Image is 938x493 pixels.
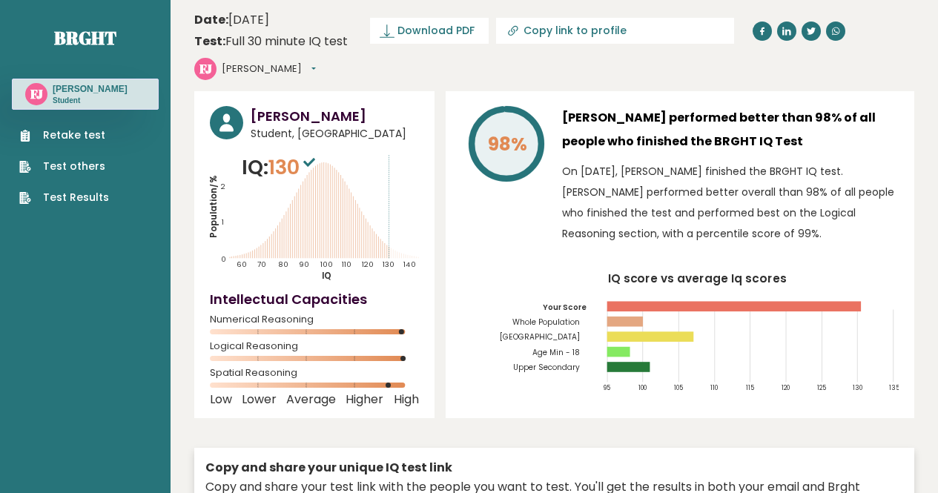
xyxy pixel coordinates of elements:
a: Retake test [19,128,109,143]
span: High [394,397,419,403]
tspan: 125 [817,384,826,393]
tspan: 100 [638,384,647,393]
span: Logical Reasoning [210,343,419,349]
tspan: IQ [322,270,331,282]
span: Higher [346,397,383,403]
tspan: 110 [710,384,717,393]
tspan: 130 [383,259,394,269]
text: FJ [199,60,212,77]
span: Spatial Reasoning [210,370,419,376]
span: Average [286,397,336,403]
text: FJ [30,85,43,102]
tspan: 120 [362,259,374,269]
span: Numerical Reasoning [210,317,419,322]
tspan: 80 [278,259,288,269]
tspan: 120 [782,384,790,393]
span: Lower [242,397,277,403]
b: Date: [194,11,228,28]
div: Full 30 minute IQ test [194,33,348,50]
tspan: IQ score vs average Iq scores [607,271,787,286]
p: IQ: [242,153,319,182]
p: On [DATE], [PERSON_NAME] finished the BRGHT IQ test. [PERSON_NAME] performed better overall than ... [562,161,899,244]
b: Test: [194,33,225,50]
h4: Intellectual Capacities [210,289,419,309]
tspan: 70 [257,259,266,269]
tspan: Upper Secondary [513,362,580,373]
tspan: 90 [299,259,309,269]
h3: [PERSON_NAME] [251,106,419,126]
span: Download PDF [397,23,475,39]
span: Low [210,397,232,403]
tspan: 0 [221,254,226,264]
tspan: 98% [488,131,527,157]
div: Copy and share your unique IQ test link [205,459,903,477]
a: Brght [54,26,116,50]
tspan: 60 [237,259,247,269]
tspan: 100 [320,259,332,269]
h3: [PERSON_NAME] [53,83,128,95]
tspan: Whole Population [512,317,580,328]
tspan: 140 [403,259,415,269]
tspan: 135 [889,384,899,393]
tspan: 110 [342,259,351,269]
span: 130 [268,153,319,181]
tspan: 95 [603,384,610,393]
tspan: Your Score [543,302,587,313]
a: Download PDF [370,18,489,44]
tspan: Age Min - 18 [532,347,580,358]
tspan: 2 [221,182,225,191]
p: Student [53,96,128,106]
button: [PERSON_NAME] [222,62,316,76]
tspan: Population/% [208,175,219,238]
span: Student, [GEOGRAPHIC_DATA] [251,126,419,142]
a: Test others [19,159,109,174]
tspan: 130 [853,384,862,393]
time: [DATE] [194,11,269,29]
tspan: 1 [222,217,224,227]
h3: [PERSON_NAME] performed better than 98% of all people who finished the BRGHT IQ Test [562,106,899,153]
tspan: [GEOGRAPHIC_DATA] [500,331,580,343]
a: Test Results [19,190,109,205]
tspan: 115 [746,384,754,393]
tspan: 105 [674,384,683,393]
